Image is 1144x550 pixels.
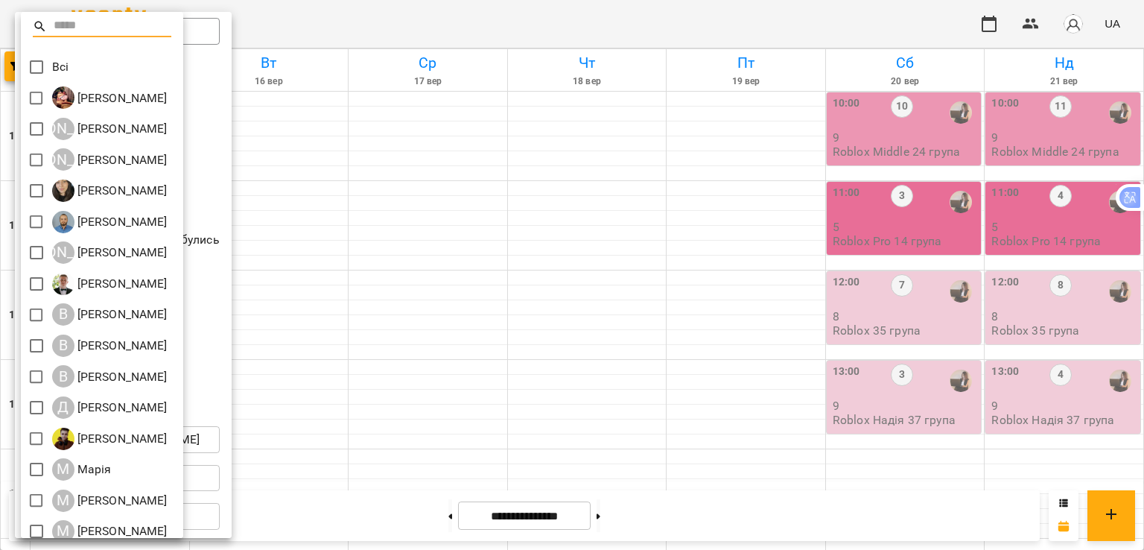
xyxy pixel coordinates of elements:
div: Володимир Ярошинський [52,335,168,357]
a: А [PERSON_NAME] [52,180,168,202]
p: [PERSON_NAME] [74,399,168,417]
p: [PERSON_NAME] [74,213,168,231]
p: [PERSON_NAME] [74,430,168,448]
div: Владислав Границький [52,303,168,326]
a: [PERSON_NAME] [PERSON_NAME] [52,118,168,140]
a: А [PERSON_NAME] [52,211,168,233]
div: Михайло Поліщук [52,520,168,543]
p: [PERSON_NAME] [74,337,168,355]
div: В [52,335,74,357]
p: [PERSON_NAME] [74,306,168,323]
div: Антон Костюк [52,211,168,233]
div: Артем Кот [52,241,168,264]
a: Д [PERSON_NAME] [52,396,168,419]
a: Д [PERSON_NAME] [52,428,168,450]
div: Д [52,396,74,419]
a: М Марія [52,458,112,481]
p: [PERSON_NAME] [74,368,168,386]
div: Альберт Волков [52,118,168,140]
a: В [PERSON_NAME] [52,273,168,295]
div: Денис Замрій [52,396,168,419]
img: І [52,86,74,109]
img: А [52,211,74,233]
a: [PERSON_NAME] [PERSON_NAME] [52,241,168,264]
div: [PERSON_NAME] [52,241,74,264]
img: Д [52,428,74,450]
div: Марія [52,458,112,481]
div: М [52,520,74,543]
div: В [52,365,74,388]
div: Аліна Москаленко [52,148,168,171]
div: В [52,303,74,326]
p: [PERSON_NAME] [74,89,168,107]
div: [PERSON_NAME] [52,118,74,140]
img: В [52,273,74,295]
p: [PERSON_NAME] [74,244,168,262]
img: А [52,180,74,202]
div: [PERSON_NAME] [52,148,74,171]
a: В [PERSON_NAME] [52,335,168,357]
div: Віталій Кадуха [52,365,168,388]
div: Ілля Петруша [52,86,168,109]
p: [PERSON_NAME] [74,492,168,510]
a: М [PERSON_NAME] [52,490,168,512]
p: [PERSON_NAME] [74,120,168,138]
a: В [PERSON_NAME] [52,365,168,388]
a: В [PERSON_NAME] [52,303,168,326]
p: [PERSON_NAME] [74,151,168,169]
p: [PERSON_NAME] [74,522,168,540]
a: І [PERSON_NAME] [52,86,168,109]
a: [PERSON_NAME] [PERSON_NAME] [52,148,168,171]
div: Денис Пущало [52,428,168,450]
div: М [52,458,74,481]
p: [PERSON_NAME] [74,182,168,200]
a: М [PERSON_NAME] [52,520,168,543]
div: Анастасія Герус [52,180,168,202]
p: [PERSON_NAME] [74,275,168,293]
p: Марія [74,461,112,478]
p: Всі [52,58,69,76]
div: Вадим Моргун [52,273,168,295]
div: М [52,490,74,512]
div: Микита Пономарьов [52,490,168,512]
